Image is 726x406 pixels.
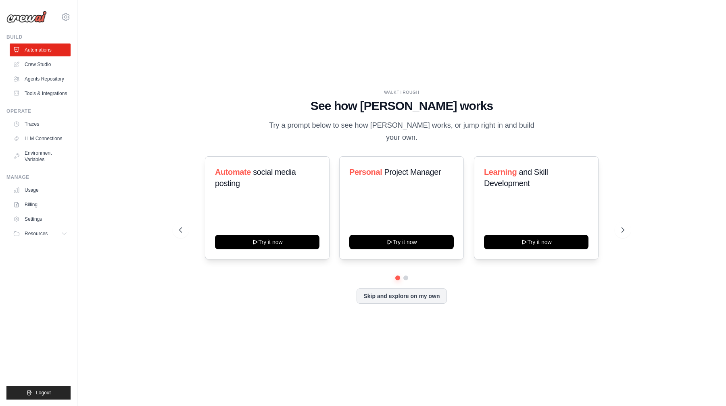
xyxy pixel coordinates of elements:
span: Automate [215,168,251,176]
h1: See how [PERSON_NAME] works [179,99,624,113]
a: Billing [10,198,71,211]
button: Skip and explore on my own [357,288,446,304]
div: Operate [6,108,71,114]
span: Logout [36,389,51,396]
button: Resources [10,227,71,240]
a: Tools & Integrations [10,87,71,100]
a: Usage [10,184,71,197]
button: Try it now [215,235,319,249]
span: and Skill Development [484,168,548,188]
a: Traces [10,118,71,130]
span: Learning [484,168,517,176]
button: Logout [6,386,71,400]
button: Try it now [484,235,588,249]
div: Manage [6,174,71,180]
div: Build [6,34,71,40]
span: social media posting [215,168,296,188]
button: Try it now [349,235,454,249]
a: Crew Studio [10,58,71,71]
a: Agents Repository [10,72,71,85]
a: LLM Connections [10,132,71,145]
div: WALKTHROUGH [179,89,624,95]
p: Try a prompt below to see how [PERSON_NAME] works, or jump right in and build your own. [266,120,537,143]
span: Personal [349,168,382,176]
span: Resources [25,230,48,237]
span: Project Manager [384,168,441,176]
img: Logo [6,11,47,23]
a: Settings [10,213,71,226]
a: Environment Variables [10,147,71,166]
a: Automations [10,43,71,56]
